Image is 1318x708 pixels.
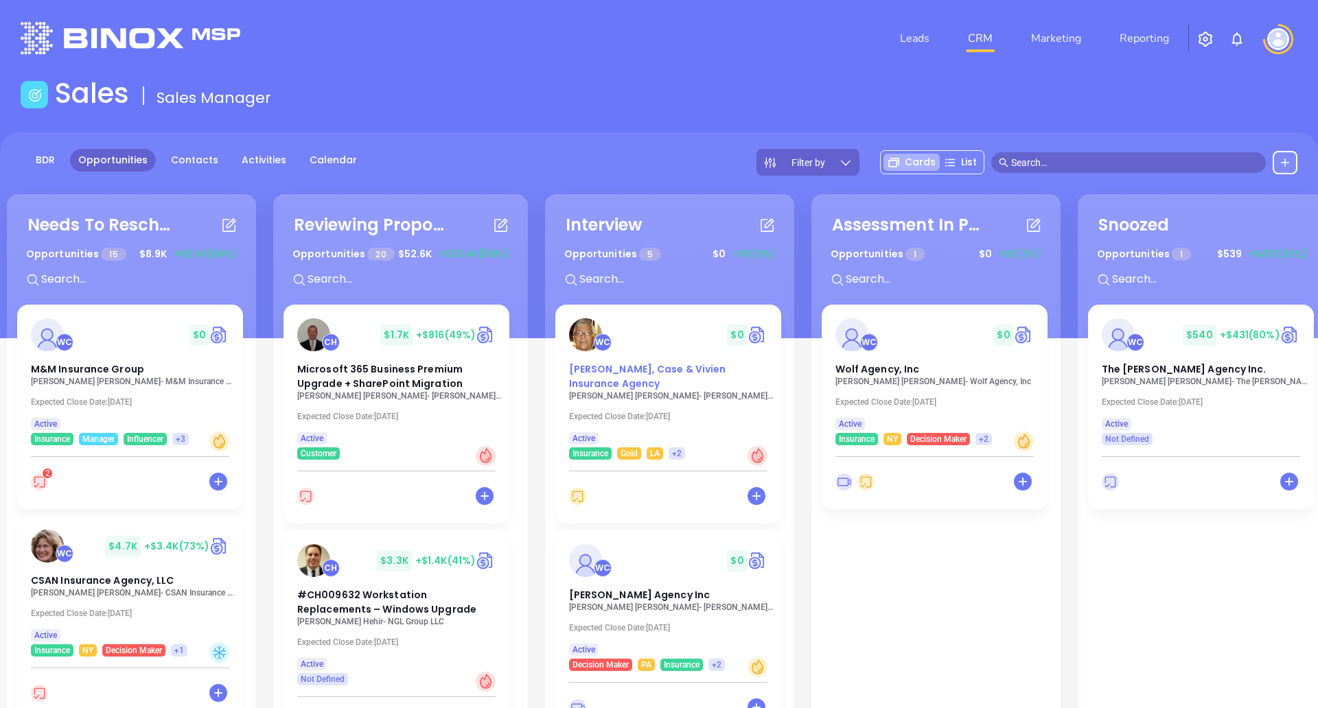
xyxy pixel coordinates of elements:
span: Lowry-Dunham, Case & Vivien Insurance Agency [569,362,726,390]
div: Assessment In ProgressOpportunities 1$0+$0(0%) [822,204,1050,305]
span: Insurance [664,657,700,672]
input: Search... [1111,270,1317,288]
a: Quote [476,324,496,345]
span: Active [573,431,595,446]
span: The Willis E. Kilborne Agency Inc. [1102,362,1267,376]
div: SnoozedOpportunities 1$539+$431(80%) [1088,204,1317,305]
span: LA [650,446,660,461]
span: Wolf Agency, Inc [835,362,920,376]
div: profileCarla Humber$1.7K+$816(49%)Circle dollarMicrosoft 365 Business Premium Upgrade + SharePoin... [284,305,518,530]
div: Walter Contreras [594,333,612,351]
p: Jennifer Petersen-Kreatsoulas - CSAN Insurance Agency, LLC [31,588,237,598]
a: profileWalter Contreras$4.7K+$3.4K(73%)Circle dollarCSAN Insurance Agency, LLC[PERSON_NAME] [PERS... [17,516,243,657]
span: Cards [905,155,936,169]
div: Snoozed [1098,213,1170,237]
span: Insurance [34,643,70,658]
span: +$0 (0%) [732,247,775,261]
div: InterviewOpportunities 5$0+$0(0%) [555,204,784,305]
span: Active [301,657,323,672]
div: Hot [748,446,767,466]
a: Activities [233,149,294,172]
div: Warm [209,432,229,451]
span: #CH009632 Workstation Replacements – Windows Upgrade [297,588,476,616]
div: Cold [209,643,229,663]
img: Dreher Agency Inc [569,544,602,577]
span: 2 [45,469,50,478]
div: profileWalter Contreras$0Circle dollarWolf Agency, Inc[PERSON_NAME] [PERSON_NAME]- Wolf Agency, I... [822,305,1050,516]
span: Active [1105,416,1128,432]
div: profileWalter Contreras$0Circle dollarM&M Insurance Group[PERSON_NAME] [PERSON_NAME]- M&M Insuran... [17,305,246,516]
p: Expected Close Date: [DATE] [31,609,237,618]
span: 1 [905,248,925,261]
span: $ 8.9K [136,244,170,265]
input: Search... [306,270,512,288]
span: +$0 (0%) [999,247,1041,261]
input: Search... [40,270,246,288]
p: Opportunities [564,241,662,267]
span: $ 1.7K [380,324,413,346]
span: Active [573,642,595,657]
img: #CH009632 Workstation Replacements – Windows Upgrade [297,544,330,577]
div: profileWalter Contreras$540+$431(80%)Circle dollarThe [PERSON_NAME] Agency Inc.[PERSON_NAME] [PER... [1088,305,1317,516]
p: Expected Close Date: [DATE] [835,397,1041,407]
span: +$1.4K (41%) [415,554,476,567]
span: +$431 (80%) [1220,328,1280,342]
span: CSAN Insurance Agency, LLC [31,574,174,587]
span: +$30.4K (58%) [439,247,509,261]
span: $ 0 [727,324,747,346]
span: $ 540 [1183,324,1216,346]
img: user [1267,28,1289,50]
p: Jessica A. Hess - The Willis E. Kilborne Agency Inc. [1102,377,1308,386]
span: Gold [621,446,638,461]
span: $ 4.7K [105,536,141,557]
span: Decision Maker [910,432,967,447]
span: Not Defined [1105,432,1149,447]
a: Reporting [1114,25,1175,52]
a: profileWalter Contreras$0Circle dollarWolf Agency, Inc[PERSON_NAME] [PERSON_NAME]- Wolf Agency, I... [822,305,1048,445]
img: M&M Insurance Group [31,318,64,351]
img: Quote [1014,324,1034,345]
a: Contacts [163,149,227,172]
span: +1 [174,643,184,658]
span: $ 0 [727,550,747,571]
p: Opportunities [831,241,925,267]
span: +$816 (49%) [416,328,476,342]
span: Filter by [791,158,825,167]
span: 20 [367,248,394,261]
span: 1 [1172,248,1191,261]
span: $ 3.3K [377,550,412,571]
div: Walter Contreras [56,333,73,351]
span: $ 0 [993,324,1013,346]
span: +$431 (80%) [1249,247,1308,261]
img: iconNotification [1229,31,1245,47]
img: logo [21,22,240,54]
div: Walter Contreras [1126,333,1144,351]
img: The Willis E. Kilborne Agency Inc. [1102,318,1135,351]
span: 5 [639,248,661,261]
a: Calendar [301,149,365,172]
a: profileWalter Contreras$0Circle dollarM&M Insurance Group[PERSON_NAME] [PERSON_NAME]- M&M Insuran... [17,305,243,445]
img: Wolf Agency, Inc [835,318,868,351]
sup: 2 [43,469,52,478]
img: Quote [209,536,229,556]
a: Opportunities [70,149,156,172]
span: Sales Manager [157,87,271,108]
span: $ 0 [975,244,995,265]
span: +3 [176,432,185,447]
a: BDR [27,149,63,172]
img: Quote [748,550,767,571]
span: List [961,155,977,169]
img: Quote [209,324,229,345]
span: $ 0 [189,324,209,346]
span: Insurance [573,446,608,461]
div: Needs To RescheduleOpportunities 15$8.9K+$5.8K(66%) [17,204,246,305]
span: Influencer [127,432,163,447]
span: $ 539 [1214,244,1245,265]
p: Expected Close Date: [DATE] [569,412,775,421]
span: Insurance [839,432,875,447]
div: Carla Humber [322,559,340,577]
p: Jim Bacino - Lowry-Dunham, Case & Vivien Insurance Agency [569,391,775,401]
a: profileCarla Humber$1.7K+$816(49%)Circle dollarMicrosoft 365 Business Premium Upgrade + SharePoin... [284,305,509,460]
